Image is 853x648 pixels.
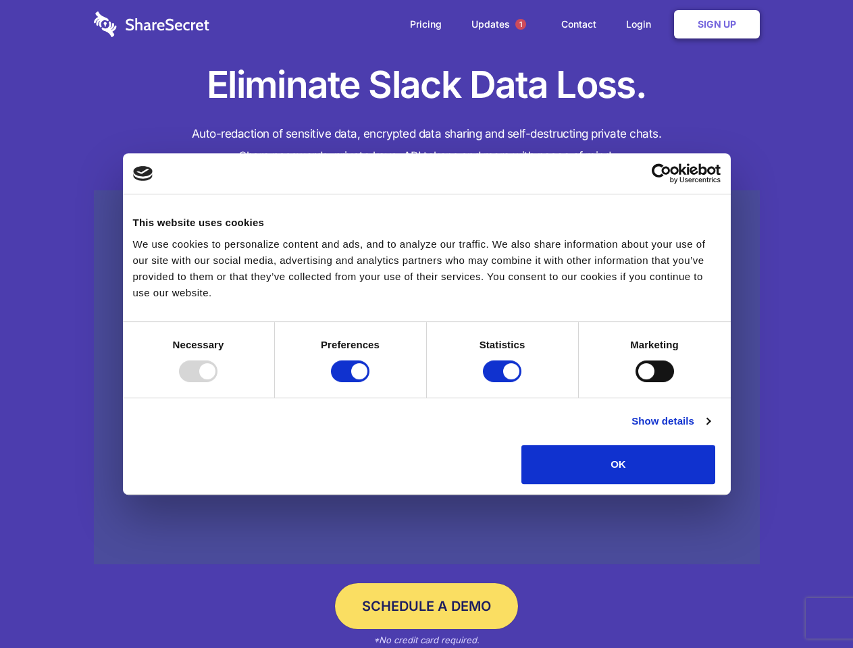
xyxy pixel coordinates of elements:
a: Schedule a Demo [335,583,518,629]
a: Sign Up [674,10,760,38]
div: We use cookies to personalize content and ads, and to analyze our traffic. We also share informat... [133,236,721,301]
em: *No credit card required. [373,634,480,645]
img: logo [133,166,153,181]
strong: Necessary [173,339,224,350]
a: Login [613,3,671,45]
strong: Statistics [480,339,525,350]
a: Show details [631,413,710,429]
a: Wistia video thumbnail [94,190,760,565]
strong: Preferences [321,339,380,350]
h4: Auto-redaction of sensitive data, encrypted data sharing and self-destructing private chats. Shar... [94,123,760,167]
h1: Eliminate Slack Data Loss. [94,61,760,109]
img: logo-wordmark-white-trans-d4663122ce5f474addd5e946df7df03e33cb6a1c49d2221995e7729f52c070b2.svg [94,11,209,37]
strong: Marketing [630,339,679,350]
a: Pricing [396,3,455,45]
a: Contact [548,3,610,45]
a: Usercentrics Cookiebot - opens in a new window [602,163,721,184]
div: This website uses cookies [133,215,721,231]
span: 1 [515,19,526,30]
button: OK [521,445,715,484]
